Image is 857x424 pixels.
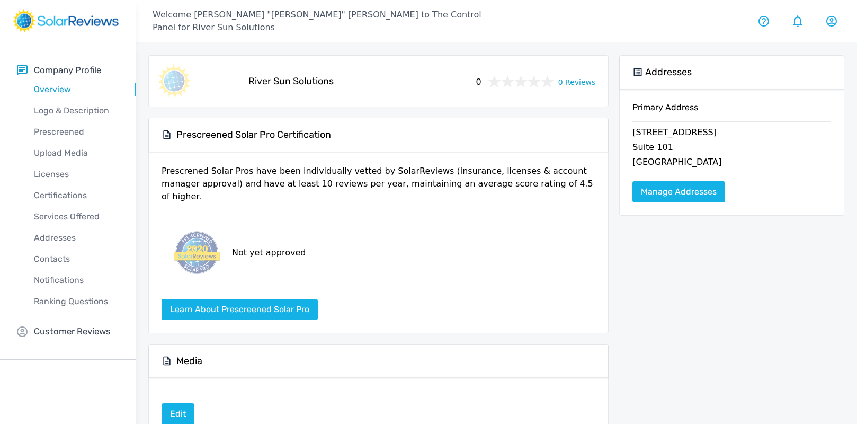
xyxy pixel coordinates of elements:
button: Learn about Prescreened Solar Pro [162,299,318,320]
p: Not yet approved [232,246,306,259]
a: Ranking Questions [17,291,136,312]
p: Logo & Description [17,104,136,117]
a: Learn about Prescreened Solar Pro [162,304,318,314]
p: Prescreened [17,126,136,138]
p: Upload Media [17,147,136,160]
a: Addresses [17,227,136,249]
p: Overview [17,83,136,96]
a: Prescreened [17,121,136,143]
p: [STREET_ADDRESS] [632,126,831,141]
a: 0 Reviews [558,75,596,88]
p: Certifications [17,189,136,202]
span: 0 [476,74,481,89]
p: Contacts [17,253,136,266]
p: Ranking Questions [17,295,136,308]
a: Edit [162,409,194,419]
p: Company Profile [34,64,101,77]
h5: River Sun Solutions [248,75,334,87]
p: Suite 101 [632,141,831,156]
p: Notifications [17,274,136,287]
a: Logo & Description [17,100,136,121]
p: Licenses [17,168,136,181]
a: Upload Media [17,143,136,164]
p: [GEOGRAPHIC_DATA] [632,156,831,171]
h6: Primary Address [632,102,831,121]
a: Certifications [17,185,136,206]
a: Services Offered [17,206,136,227]
p: Services Offered [17,210,136,223]
p: Prescrened Solar Pros have been individually vetted by SolarReviews (insurance, licenses & accoun... [162,165,595,211]
h5: Addresses [645,66,692,78]
a: Licenses [17,164,136,185]
p: Addresses [17,232,136,244]
h5: Media [176,355,202,367]
h5: Prescreened Solar Pro Certification [176,129,331,141]
a: Notifications [17,270,136,291]
a: Manage Addresses [632,181,725,202]
a: Contacts [17,249,136,270]
a: Overview [17,79,136,100]
p: Customer Reviews [34,325,111,338]
p: Welcome [PERSON_NAME] "[PERSON_NAME]" [PERSON_NAME] to The Control Panel for River Sun Solutions [153,8,496,34]
img: prescreened-badge.png [171,229,221,277]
